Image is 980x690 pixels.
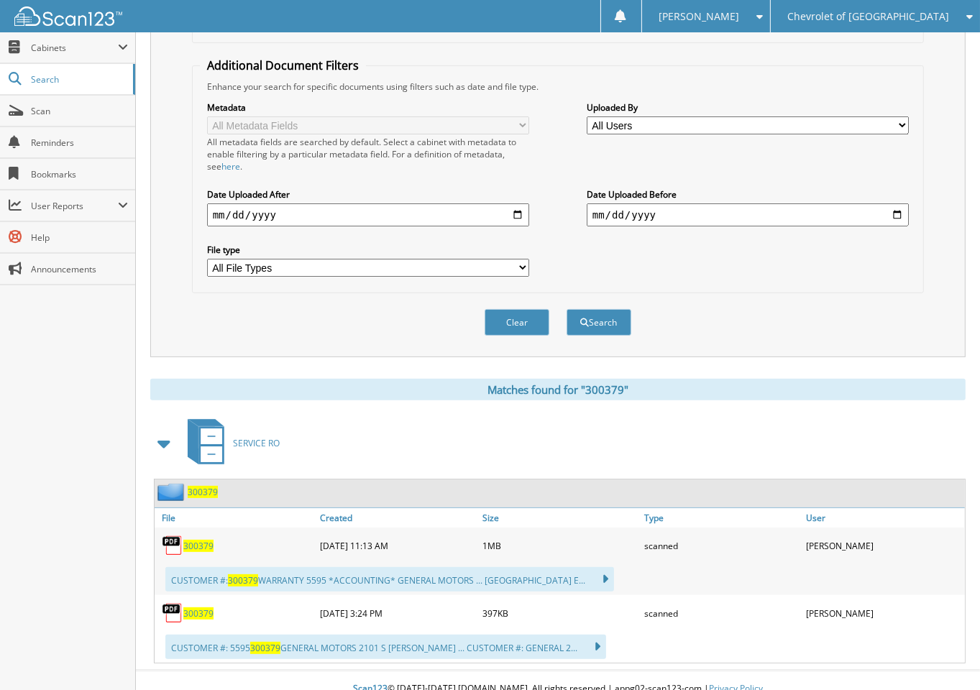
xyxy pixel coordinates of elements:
span: Announcements [31,263,128,275]
a: 300379 [183,607,214,620]
img: folder2.png [157,483,188,501]
div: 1MB [479,531,641,560]
a: Size [479,508,641,528]
a: SERVICE RO [179,415,280,471]
legend: Additional Document Filters [200,57,366,73]
label: Date Uploaded After [207,188,529,201]
div: [PERSON_NAME] [803,599,965,627]
div: scanned [641,531,802,560]
img: scan123-logo-white.svg [14,6,122,26]
span: Reminders [31,137,128,149]
span: 300379 [228,574,258,586]
div: Matches found for "300379" [150,379,966,400]
div: [PERSON_NAME] [803,531,965,560]
input: start [207,203,529,226]
img: PDF.png [162,602,183,624]
span: Cabinets [31,42,118,54]
img: PDF.png [162,535,183,556]
div: [DATE] 3:24 PM [316,599,478,627]
a: Created [316,508,478,528]
div: CUSTOMER #: 5595 GENERAL MOTORS 2101 S [PERSON_NAME] ... CUSTOMER #: GENERAL 2... [165,635,606,659]
div: scanned [641,599,802,627]
label: Metadata [207,101,529,114]
label: Date Uploaded Before [587,188,909,201]
span: User Reports [31,200,118,212]
label: Uploaded By [587,101,909,114]
a: 300379 [183,540,214,552]
div: Enhance your search for specific documents using filters such as date and file type. [200,80,917,93]
div: CUSTOMER #: WARRANTY 5595 *ACCOUNTING* GENERAL MOTORS ... [GEOGRAPHIC_DATA] E... [165,567,614,592]
span: Search [31,73,126,86]
button: Clear [485,309,549,336]
div: All metadata fields are searched by default. Select a cabinet with metadata to enable filtering b... [207,136,529,172]
span: Chevrolet of [GEOGRAPHIC_DATA] [787,12,949,21]
a: here [221,160,240,172]
span: 300379 [250,642,280,654]
span: SERVICE RO [233,437,280,449]
iframe: Chat Widget [908,621,980,690]
a: 300379 [188,486,218,498]
a: Type [641,508,802,528]
label: File type [207,244,529,256]
span: [PERSON_NAME] [659,12,739,21]
a: File [155,508,316,528]
input: end [587,203,909,226]
span: Bookmarks [31,168,128,180]
button: Search [567,309,631,336]
div: 397KB [479,599,641,627]
div: [DATE] 11:13 AM [316,531,478,560]
span: Scan [31,105,128,117]
a: User [803,508,965,528]
span: Help [31,231,128,244]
